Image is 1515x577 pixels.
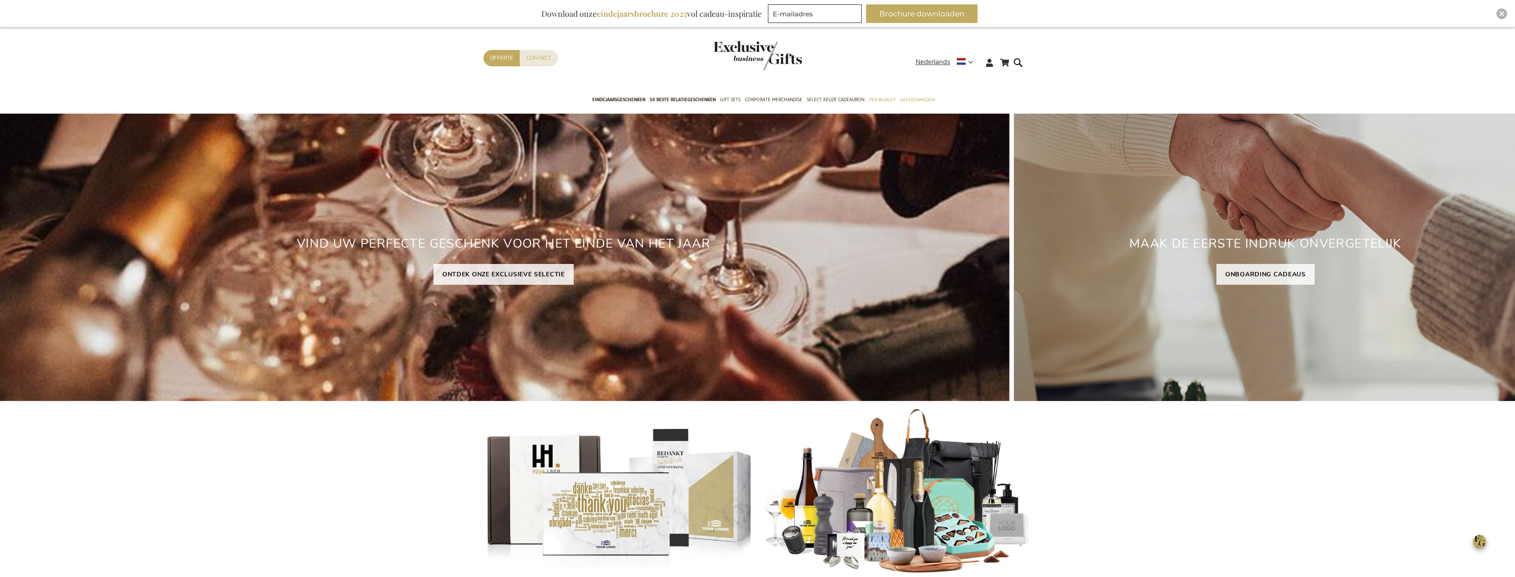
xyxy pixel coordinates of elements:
span: Gelegenheden [900,95,934,104]
img: Exclusive Business gifts logo [713,41,802,70]
img: Gepersonaliseerde relatiegeschenken voor personeel en klanten [762,408,1032,576]
span: Select Keuze Cadeaubon [807,95,864,104]
span: Nederlands [916,57,950,67]
span: Eindejaarsgeschenken [592,95,645,104]
a: ONBOARDING CADEAUS [1216,264,1315,285]
a: ONTDEK ONZE EXCLUSIEVE SELECTIE [433,264,574,285]
input: E-mailadres [768,4,862,23]
a: store logo [713,41,758,70]
a: Contact [520,50,558,66]
span: Per Budget [869,95,895,104]
img: Close [1499,11,1504,16]
button: Brochure downloaden [866,4,978,23]
span: 50 beste relatiegeschenken [650,95,716,104]
div: Download onze vol cadeau-inspiratie [537,4,766,23]
span: Gift Sets [720,95,740,104]
img: Gepersonaliseerde relatiegeschenken voor personeel en klanten [483,408,753,576]
b: eindejaarsbrochure 2025 [597,8,687,19]
div: Close [1496,8,1507,19]
form: marketing offers and promotions [768,4,864,26]
a: Offerte [483,50,520,66]
span: Corporate Merchandise [745,95,802,104]
div: Nederlands [916,57,979,67]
